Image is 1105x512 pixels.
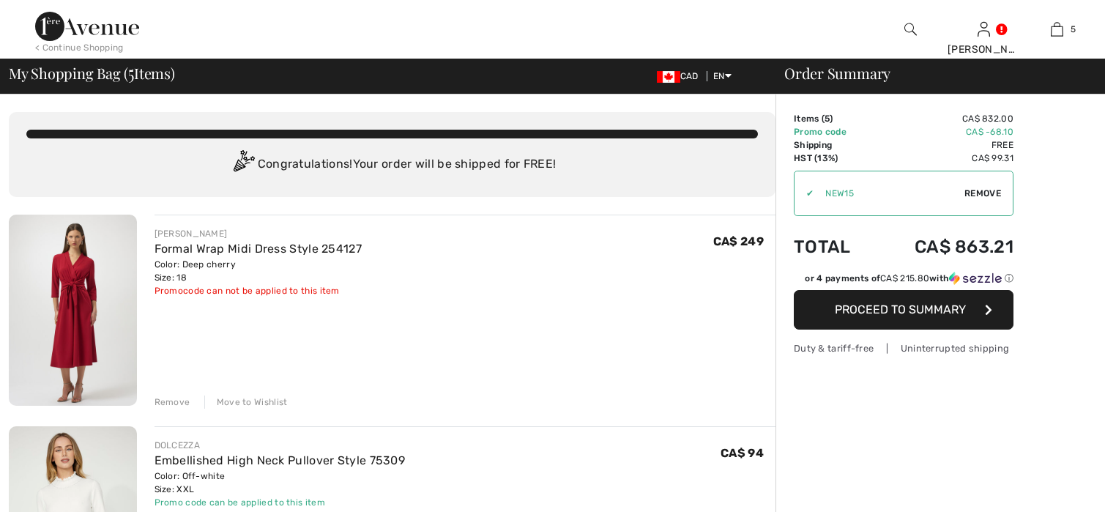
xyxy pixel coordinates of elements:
[1071,23,1076,36] span: 5
[155,470,406,496] div: Color: Off-white Size: XXL
[794,112,874,125] td: Items ( )
[794,222,874,272] td: Total
[964,187,1001,200] span: Remove
[874,112,1013,125] td: CA$ 832.00
[948,42,1019,57] div: [PERSON_NAME]
[835,303,966,316] span: Proceed to Summary
[978,22,990,36] a: Sign In
[155,258,362,284] div: Color: Deep cherry Size: 18
[657,71,680,83] img: Canadian Dollar
[204,396,288,409] div: Move to Wishlist
[35,41,124,54] div: < Continue Shopping
[155,396,190,409] div: Remove
[805,272,1013,285] div: or 4 payments of with
[155,227,362,240] div: [PERSON_NAME]
[794,290,1013,330] button: Proceed to Summary
[794,272,1013,290] div: or 4 payments ofCA$ 215.80withSezzle Click to learn more about Sezzle
[155,453,406,467] a: Embellished High Neck Pullover Style 75309
[794,152,874,165] td: HST (13%)
[794,138,874,152] td: Shipping
[874,125,1013,138] td: CA$ -68.10
[880,273,929,283] span: CA$ 215.80
[1051,21,1063,38] img: My Bag
[128,62,134,81] span: 5
[26,150,758,179] div: Congratulations! Your order will be shipped for FREE!
[9,215,137,406] img: Formal Wrap Midi Dress Style 254127
[825,114,830,124] span: 5
[874,222,1013,272] td: CA$ 863.21
[155,284,362,297] div: Promocode can not be applied to this item
[155,242,362,256] a: Formal Wrap Midi Dress Style 254127
[35,12,139,41] img: 1ère Avenue
[713,234,764,248] span: CA$ 249
[904,21,917,38] img: search the website
[1021,21,1093,38] a: 5
[794,341,1013,355] div: Duty & tariff-free | Uninterrupted shipping
[657,71,704,81] span: CAD
[155,439,406,452] div: DOLCEZZA
[721,446,764,460] span: CA$ 94
[978,21,990,38] img: My Info
[713,71,732,81] span: EN
[155,496,406,509] div: Promo code can be applied to this item
[228,150,258,179] img: Congratulation2.svg
[9,66,175,81] span: My Shopping Bag ( Items)
[794,125,874,138] td: Promo code
[767,66,1096,81] div: Order Summary
[814,171,964,215] input: Promo code
[949,272,1002,285] img: Sezzle
[874,152,1013,165] td: CA$ 99.31
[795,187,814,200] div: ✔
[874,138,1013,152] td: Free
